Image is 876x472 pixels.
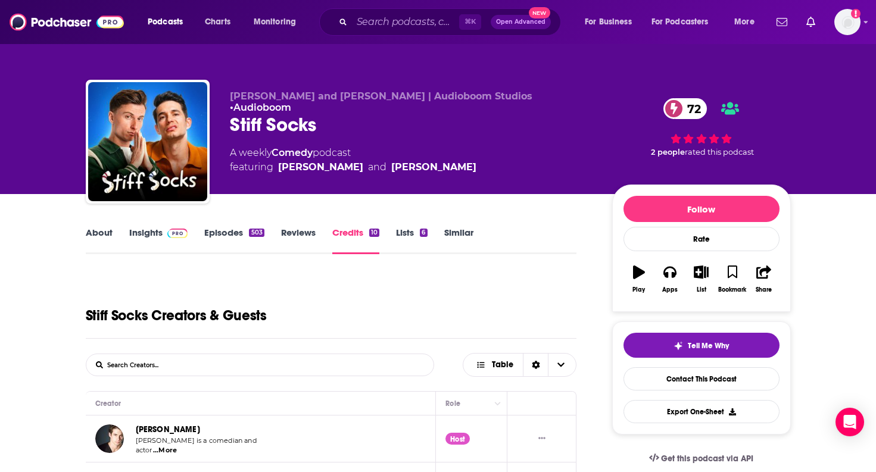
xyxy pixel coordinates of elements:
[651,14,709,30] span: For Podcasters
[654,258,685,301] button: Apps
[245,12,311,32] button: open menu
[281,227,316,254] a: Reviews
[95,396,121,411] div: Creator
[445,396,462,411] div: Role
[332,227,379,254] a: Credits10
[612,90,791,164] div: 72 2 peoplerated this podcast
[624,333,780,358] button: tell me why sparkleTell Me Why
[585,14,632,30] span: For Business
[624,227,780,251] div: Rate
[136,436,257,445] span: [PERSON_NAME] is a comedian and
[445,433,470,445] div: Host
[718,286,746,293] div: Bookmark
[230,90,532,102] span: [PERSON_NAME] and [PERSON_NAME] | Audioboom Studios
[534,433,550,445] button: Show More Button
[685,148,754,157] span: rated this podcast
[644,12,726,32] button: open menu
[624,258,654,301] button: Play
[836,408,864,436] div: Open Intercom Messenger
[230,146,476,174] div: A weekly podcast
[391,160,476,174] a: Michael Blaustein
[726,12,769,32] button: open menu
[492,361,513,369] span: Table
[444,227,473,254] a: Similar
[523,354,548,376] div: Sort Direction
[204,227,264,254] a: Episodes503
[352,12,459,32] input: Search podcasts, credits, & more...
[834,9,861,35] button: Show profile menu
[463,353,577,377] button: Choose View
[129,227,188,254] a: InsightsPodchaser Pro
[632,286,645,293] div: Play
[661,454,753,464] span: Get this podcast via API
[663,98,707,119] a: 72
[496,19,545,25] span: Open Advanced
[420,229,427,237] div: 6
[491,15,551,29] button: Open AdvancedNew
[86,227,113,254] a: About
[674,341,683,351] img: tell me why sparkle
[802,12,820,32] a: Show notifications dropdown
[756,286,772,293] div: Share
[834,9,861,35] span: Logged in as antoine.jordan
[688,341,729,351] span: Tell Me Why
[624,400,780,423] button: Export One-Sheet
[254,14,296,30] span: Monitoring
[86,307,267,324] h1: Stiff Socks Creators & Guests
[685,258,716,301] button: List
[95,424,124,453] img: Michael Blaustein
[396,227,427,254] a: Lists6
[136,446,152,454] span: actor
[459,14,481,30] span: ⌘ K
[139,12,198,32] button: open menu
[167,229,188,238] img: Podchaser Pro
[748,258,779,301] button: Share
[368,160,386,174] span: and
[624,367,780,390] a: Contact This Podcast
[651,148,685,157] span: 2 people
[233,102,291,113] a: Audioboom
[490,396,504,411] button: Column Actions
[10,11,124,33] img: Podchaser - Follow, Share and Rate Podcasts
[197,12,238,32] a: Charts
[230,102,291,113] span: •
[331,8,572,36] div: Search podcasts, credits, & more...
[734,14,755,30] span: More
[697,286,706,293] div: List
[717,258,748,301] button: Bookmark
[278,160,363,174] a: Trevor Wallace
[834,9,861,35] img: User Profile
[205,14,230,30] span: Charts
[153,446,177,455] span: ...More
[136,424,200,435] a: [PERSON_NAME]
[369,229,379,237] div: 10
[249,229,264,237] div: 503
[529,7,550,18] span: New
[230,160,476,174] span: featuring
[624,196,780,222] button: Follow
[88,82,207,201] img: Stiff Socks
[662,286,678,293] div: Apps
[576,12,647,32] button: open menu
[851,9,861,18] svg: Add a profile image
[772,12,792,32] a: Show notifications dropdown
[675,98,707,119] span: 72
[148,14,183,30] span: Podcasts
[272,147,313,158] a: Comedy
